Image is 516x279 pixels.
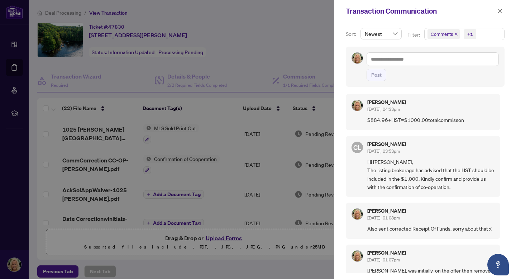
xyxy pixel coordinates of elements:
p: Filter: [407,31,421,39]
span: Newest [365,28,397,39]
img: Profile Icon [352,251,363,261]
span: Comments [431,30,453,38]
p: Sort: [346,30,358,38]
div: Transaction Communication [346,6,495,16]
span: [DATE], 01:08pm [367,215,400,221]
button: Post [367,69,386,81]
img: Profile Icon [352,209,363,219]
div: +1 [467,30,473,38]
span: $884.96+HST=$1000.00totalcommisson [367,116,494,124]
span: [DATE], 03:53pm [367,148,400,154]
span: Comments [427,29,460,39]
h5: [PERSON_NAME] [367,142,406,147]
h5: [PERSON_NAME] [367,208,406,213]
span: [DATE], 04:33pm [367,107,400,112]
img: Profile Icon [352,100,363,111]
h5: [PERSON_NAME] [367,100,406,105]
span: Also sent corrected Receipt Of Funds, sorry about that ;( [367,224,494,233]
span: close [454,32,458,36]
span: close [497,9,502,14]
h5: [PERSON_NAME] [367,250,406,255]
span: [DATE], 01:07pm [367,257,400,263]
button: Open asap [487,254,509,275]
span: Hi [PERSON_NAME], The listing brokerage has advised that the HST should be included in the $1,000... [367,158,494,191]
img: Profile Icon [352,53,363,63]
span: CL [353,142,361,152]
